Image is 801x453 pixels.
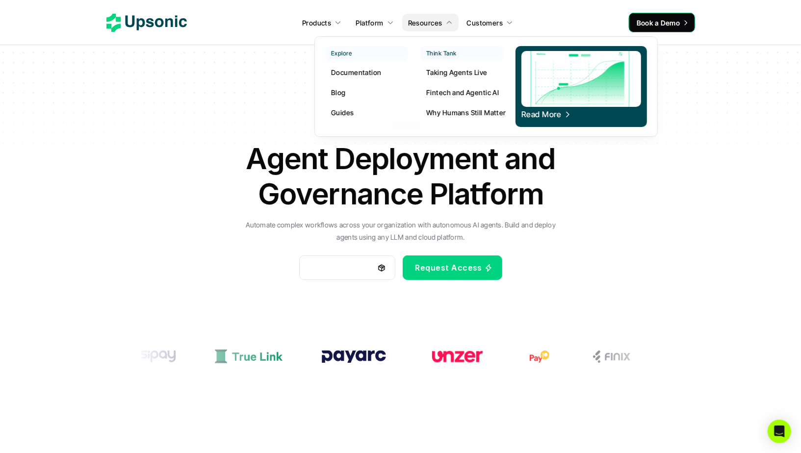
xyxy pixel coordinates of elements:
h1: Agent Deployment and Governance Platform [229,141,572,211]
p: Why Humans Still Matter [426,107,506,118]
span: Documentation [311,263,375,273]
p: Think Tank [426,50,457,57]
a: Request Access [403,255,502,280]
a: Read More [516,46,647,127]
p: Resources [408,18,442,28]
a: Blog [325,83,408,101]
a: Documentation [325,63,408,81]
a: Documentation [299,255,395,280]
p: Products [302,18,331,28]
span: Read More [521,110,571,119]
p: Automate complex workflows across your organization with autonomous AI agents. Build and deploy a... [241,219,560,243]
a: Fintech and Agentic AI [420,83,503,101]
p: Explore [331,50,352,57]
p: Customers [467,18,503,28]
span: Read More [521,109,561,119]
p: Fintech and Agentic AI [426,87,499,98]
a: Guides [325,103,408,121]
p: Blog [331,87,346,98]
a: Taking Agents Live [420,63,503,81]
a: Products [296,14,347,31]
span: Request Access [415,263,482,273]
p: Guides [331,107,354,118]
span: Book a Demo [637,19,680,27]
a: Why Humans Still Matter [420,103,503,121]
p: Documentation [331,67,381,77]
p: Taking Agents Live [426,67,488,77]
p: Platform [356,18,383,28]
div: Open Intercom Messenger [768,420,791,443]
